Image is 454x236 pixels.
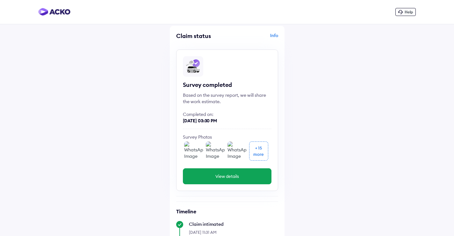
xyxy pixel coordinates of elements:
[253,151,264,157] div: more
[227,141,247,161] img: WhatsApp Image 2025-09-09 at 6.19.04 PM.jpeg
[176,208,278,215] h6: Timeline
[183,118,271,124] div: [DATE] 03:30 PM
[183,111,271,118] div: Completed on:
[183,81,271,89] div: Survey completed
[176,32,226,40] div: Claim status
[229,32,278,44] div: Info
[206,141,225,161] img: WhatsApp Image 2025-09-09 at 6.18.40 PM.jpeg
[38,8,70,16] img: horizontal-gradient.png
[405,10,413,14] span: Help
[183,134,271,140] div: Survey Photos
[183,92,271,105] div: Based on the survey report, we will share the work estimate.
[255,145,262,151] div: + 15
[184,141,203,161] img: WhatsApp Image 2025-09-09 at 6.21.00 PM.jpeg
[189,221,278,227] div: Claim intimated
[183,168,271,184] button: View details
